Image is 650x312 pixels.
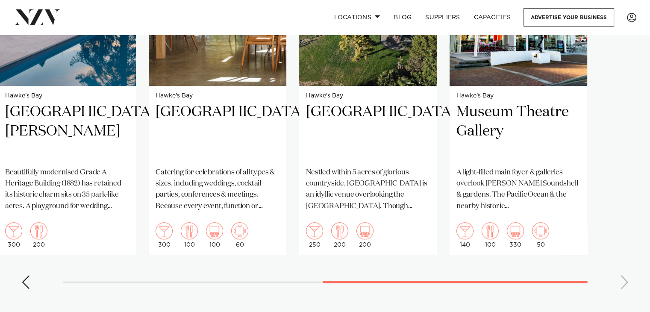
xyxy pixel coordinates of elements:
div: 60 [231,222,248,248]
div: 200 [331,222,348,248]
p: Beautifully modernised Grade A Heritage Building (1882) has retained its historic charm sits on 3... [5,167,129,212]
small: Hawke's Bay [456,93,580,99]
small: Hawke's Bay [5,93,129,99]
img: theatre.png [206,222,223,239]
div: 100 [482,222,499,248]
div: 300 [156,222,173,248]
img: meeting.png [532,222,549,239]
p: Catering for celebrations of all types & sizes, including weddings, cocktail parties, conferences... [156,167,279,212]
p: A light-filled main foyer & galleries overlook [PERSON_NAME] Soundshell & gardens. The Pacific Oc... [456,167,580,212]
h2: Museum Theatre Gallery [456,103,580,160]
div: 200 [356,222,374,248]
div: 330 [507,222,524,248]
img: meeting.png [231,222,248,239]
img: nzv-logo.png [14,9,60,25]
div: 100 [181,222,198,248]
img: dining.png [331,222,348,239]
div: 50 [532,222,549,248]
img: dining.png [30,222,47,239]
a: Locations [327,8,387,26]
p: Nestled within 5 acres of glorious countryside, [GEOGRAPHIC_DATA] is an idyllic venue overlooking... [306,167,430,212]
div: 100 [206,222,223,248]
img: theatre.png [507,222,524,239]
a: Capacities [467,8,518,26]
img: theatre.png [356,222,374,239]
div: 250 [306,222,323,248]
img: cocktail.png [5,222,22,239]
a: Advertise your business [524,8,614,26]
div: 200 [30,222,47,248]
a: SUPPLIERS [418,8,467,26]
a: BLOG [387,8,418,26]
h2: [GEOGRAPHIC_DATA] [306,103,430,160]
img: dining.png [181,222,198,239]
div: 300 [5,222,22,248]
small: Hawke's Bay [156,93,279,99]
img: cocktail.png [456,222,474,239]
img: cocktail.png [306,222,323,239]
img: cocktail.png [156,222,173,239]
small: Hawke's Bay [306,93,430,99]
img: dining.png [482,222,499,239]
h2: [GEOGRAPHIC_DATA] [156,103,279,160]
div: 140 [456,222,474,248]
h2: [GEOGRAPHIC_DATA][PERSON_NAME] [5,103,129,160]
